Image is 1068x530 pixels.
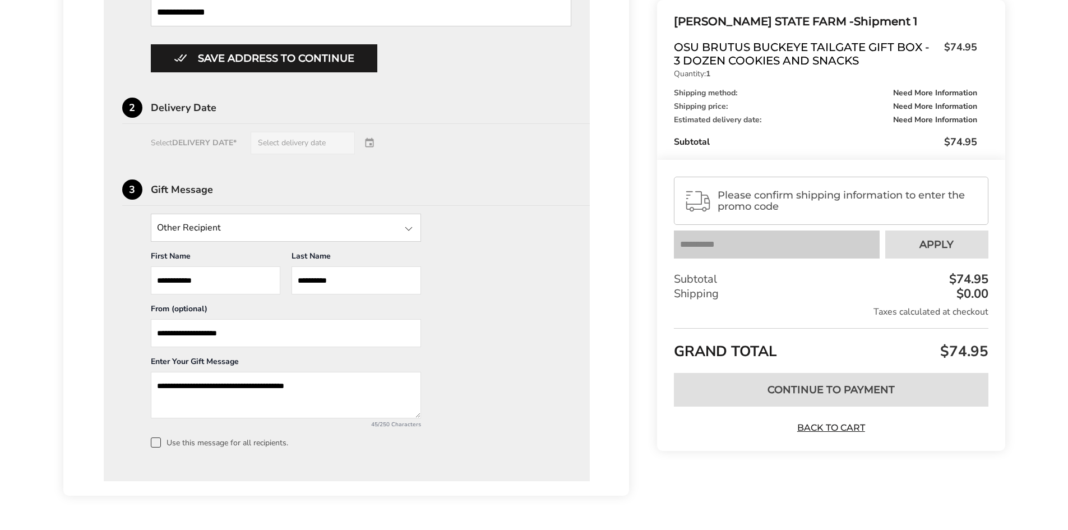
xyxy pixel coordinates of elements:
[122,179,142,200] div: 3
[706,68,710,79] strong: 1
[674,40,977,67] a: OSU Brutus Buckeye Tailgate Gift Box - 3 Dozen Cookies and Snacks$74.95
[151,356,421,372] div: Enter Your Gift Message
[674,70,977,78] p: Quantity:
[151,303,421,319] div: From (optional)
[893,103,977,110] span: Need More Information
[151,214,421,242] input: State
[718,190,978,212] span: Please confirm shipping information to enter the promo code
[674,103,977,110] div: Shipping price:
[938,40,977,64] span: $74.95
[292,251,421,266] div: Last Name
[946,273,988,285] div: $74.95
[885,231,988,259] button: Apply
[151,266,280,294] input: First Name
[292,266,421,294] input: Last Name
[893,89,977,97] span: Need More Information
[674,287,988,301] div: Shipping
[792,422,870,434] a: Back to Cart
[674,328,988,365] div: GRAND TOTAL
[674,15,854,28] span: [PERSON_NAME] STATE FARM -
[674,135,977,149] div: Subtotal
[151,44,377,72] button: Button save address
[151,103,590,113] div: Delivery Date
[893,116,977,124] span: Need More Information
[674,272,988,287] div: Subtotal
[674,306,988,318] div: Taxes calculated at checkout
[944,135,977,149] span: $74.95
[151,372,421,418] textarea: Add a message
[151,437,572,448] label: Use this message for all recipients.
[674,89,977,97] div: Shipping method:
[674,373,988,407] button: Continue to Payment
[674,12,977,31] div: Shipment 1
[937,342,988,361] span: $74.95
[151,319,421,347] input: From
[151,185,590,195] div: Gift Message
[919,239,954,250] span: Apply
[122,98,142,118] div: 2
[151,421,421,428] div: 45/250 Characters
[954,288,988,300] div: $0.00
[674,40,938,67] span: OSU Brutus Buckeye Tailgate Gift Box - 3 Dozen Cookies and Snacks
[151,251,280,266] div: First Name
[674,116,977,124] div: Estimated delivery date:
